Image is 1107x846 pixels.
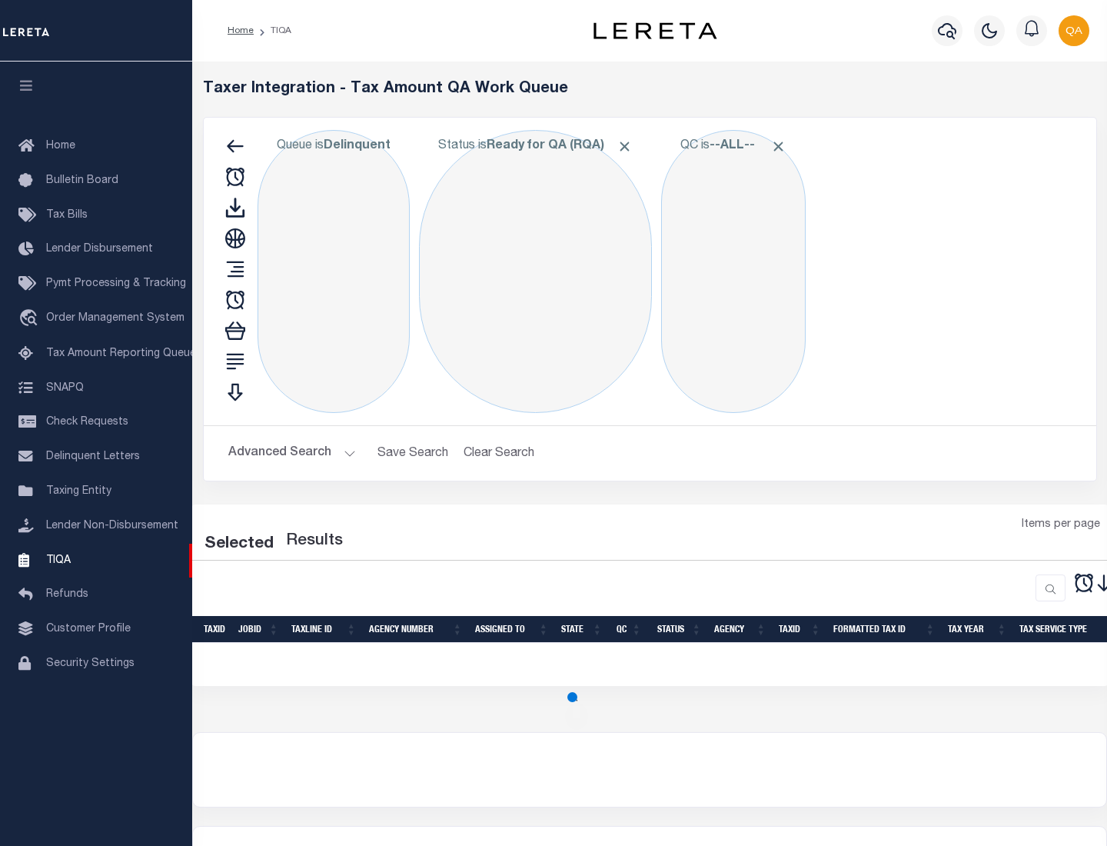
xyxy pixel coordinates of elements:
a: Home [228,26,254,35]
div: Click to Edit [258,130,410,413]
span: SNAPQ [46,382,84,393]
span: Lender Disbursement [46,244,153,255]
span: Security Settings [46,658,135,669]
span: Taxing Entity [46,486,111,497]
div: Selected [204,532,274,557]
b: Delinquent [324,140,391,152]
span: TIQA [46,555,71,565]
span: Order Management System [46,313,184,324]
li: TIQA [254,24,291,38]
span: Check Requests [46,417,128,428]
span: Delinquent Letters [46,451,140,462]
button: Advanced Search [228,438,356,468]
span: Click to Remove [617,138,633,155]
span: Home [46,141,75,152]
span: Refunds [46,589,88,600]
th: Assigned To [469,616,555,643]
span: Bulletin Board [46,175,118,186]
i: travel_explore [18,309,43,329]
span: Customer Profile [46,624,131,634]
th: TaxID [198,616,232,643]
label: Results [286,529,343,554]
th: Tax Year [942,616,1013,643]
th: TaxLine ID [285,616,363,643]
span: Click to Remove [770,138,786,155]
th: Agency [708,616,773,643]
th: Status [648,616,708,643]
th: JobID [232,616,285,643]
button: Clear Search [457,438,541,468]
b: Ready for QA (RQA) [487,140,633,152]
th: State [555,616,609,643]
img: logo-dark.svg [593,22,716,39]
span: Tax Amount Reporting Queue [46,348,196,359]
img: svg+xml;base64,PHN2ZyB4bWxucz0iaHR0cDovL3d3dy53My5vcmcvMjAwMC9zdmciIHBvaW50ZXItZXZlbnRzPSJub25lIi... [1059,15,1089,46]
th: Agency Number [363,616,469,643]
button: Save Search [368,438,457,468]
span: Pymt Processing & Tracking [46,278,186,289]
th: Formatted Tax ID [827,616,942,643]
div: Click to Edit [661,130,806,413]
th: QC [609,616,648,643]
h5: Taxer Integration - Tax Amount QA Work Queue [203,80,1097,98]
th: TaxID [773,616,827,643]
b: --ALL-- [710,140,755,152]
span: Items per page [1022,517,1100,534]
span: Lender Non-Disbursement [46,521,178,531]
div: Click to Edit [419,130,652,413]
span: Tax Bills [46,210,88,221]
